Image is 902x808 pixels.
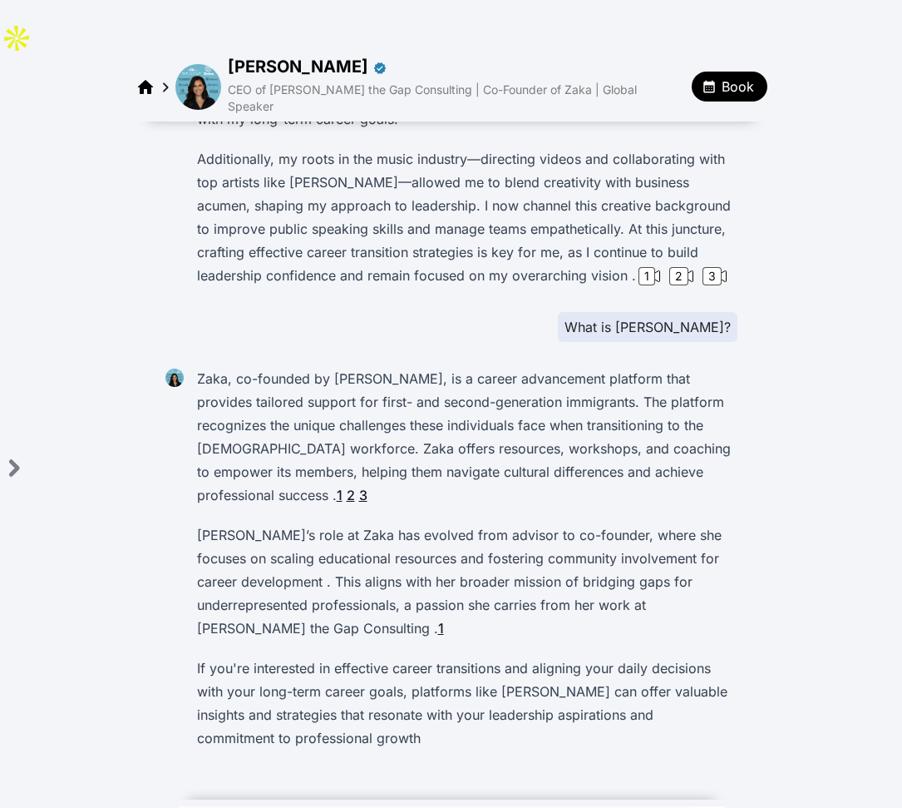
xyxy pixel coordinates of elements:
button: 3 [700,267,729,285]
span: CEO of [PERSON_NAME] the Gap Consulting | Co-Founder of Zaka | Global Speaker [228,82,637,113]
span: [PERSON_NAME] [228,55,368,78]
div: 2 [669,267,688,285]
a: Regimen home [136,76,155,97]
p: Zaka, co-founded by [PERSON_NAME], is a career advancement platform that provides tailored suppor... [197,367,731,507]
img: Devika Brij [165,369,184,387]
a: 2 [347,487,355,503]
div: 1 [638,267,655,285]
button: 2 [667,267,696,285]
a: 3 [359,487,367,503]
div: Verified partner - Devika Brij [373,55,387,78]
div: What is [PERSON_NAME]? [558,312,737,342]
button: 1 [636,267,663,285]
a: 1 [337,487,343,503]
a: 1 [438,620,444,637]
p: [PERSON_NAME]’s role at Zaka has evolved from advisor to co-founder, where she focuses on scaling... [197,523,731,640]
span: Book [722,77,754,97]
div: 3 [702,267,722,285]
button: Book [692,72,767,102]
p: If you're interested in effective career transitions and aligning your daily decisions with your ... [197,657,731,750]
img: avatar of Devika Brij [175,64,221,110]
p: Additionally, my roots in the music industry—directing videos and collaborating with top artists ... [197,147,731,287]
